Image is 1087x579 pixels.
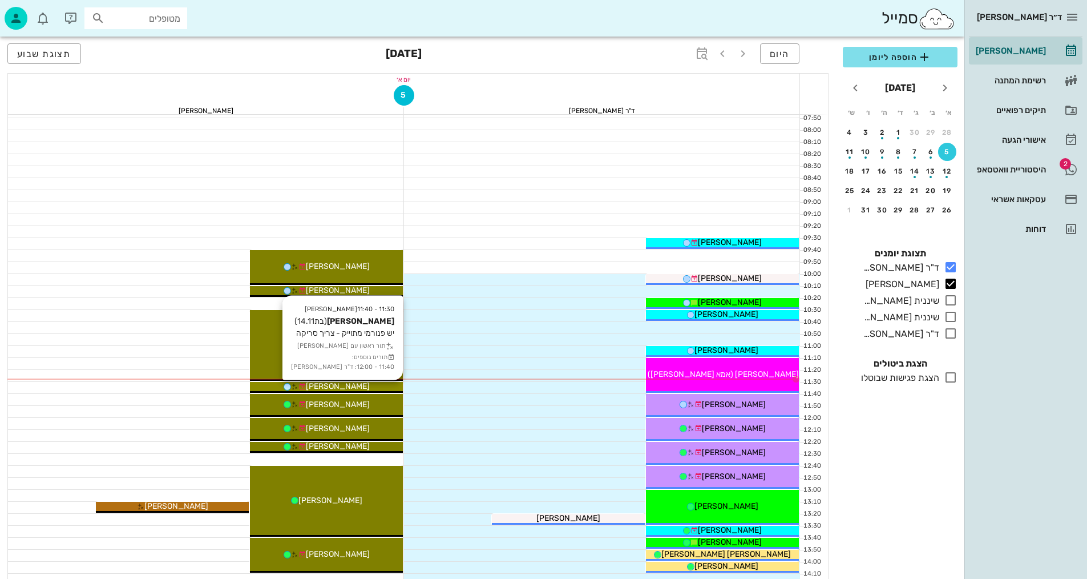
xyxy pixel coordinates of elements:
[840,182,859,200] button: 25
[8,74,799,85] div: יום א׳
[906,187,924,195] div: 21
[394,90,414,100] span: 5
[843,357,957,371] h4: הצגת ביטולים
[800,437,823,447] div: 12:20
[890,201,908,219] button: 29
[840,162,859,180] button: 18
[840,167,859,175] div: 18
[890,148,908,156] div: 8
[852,50,948,64] span: הוספה ליומן
[800,533,823,543] div: 13:40
[298,496,362,505] span: [PERSON_NAME]
[1060,158,1071,170] span: תג
[394,85,414,106] button: 5
[969,37,1082,65] a: [PERSON_NAME]
[800,449,823,459] div: 12:30
[969,186,1082,213] a: עסקאות אשראי
[857,143,875,161] button: 10
[800,461,823,471] div: 12:40
[857,162,875,180] button: 17
[935,78,955,98] button: חודש שעבר
[857,148,875,156] div: 10
[922,201,940,219] button: 27
[800,174,823,183] div: 08:40
[698,274,762,283] span: [PERSON_NAME]
[800,138,823,147] div: 08:10
[938,162,956,180] button: 12
[969,67,1082,94] a: רשימת המתנה
[800,186,823,195] div: 08:50
[880,77,920,99] button: [DATE]
[859,311,939,324] div: שיננית [PERSON_NAME]
[860,103,875,122] th: ו׳
[857,201,875,219] button: 31
[906,201,924,219] button: 28
[938,206,956,214] div: 26
[938,167,956,175] div: 12
[857,187,875,195] div: 24
[857,128,875,136] div: 3
[909,103,924,122] th: ג׳
[906,128,924,136] div: 30
[800,473,823,483] div: 12:50
[8,107,403,114] div: [PERSON_NAME]
[925,103,940,122] th: ב׳
[843,247,957,260] h4: תצוגת יומנים
[938,187,956,195] div: 19
[698,297,762,307] span: [PERSON_NAME]
[144,501,208,511] span: [PERSON_NAME]
[906,182,924,200] button: 21
[977,12,1062,22] span: ד״ר [PERSON_NAME]
[890,128,908,136] div: 1
[694,501,758,511] span: [PERSON_NAME]
[702,424,766,433] span: [PERSON_NAME]
[873,148,891,156] div: 9
[694,345,758,355] span: [PERSON_NAME]
[840,187,859,195] div: 25
[840,123,859,142] button: 4
[800,150,823,159] div: 08:20
[694,561,758,571] span: [PERSON_NAME]
[800,341,823,351] div: 11:00
[941,103,956,122] th: א׳
[800,234,823,243] div: 09:30
[800,365,823,375] div: 11:20
[856,371,939,385] div: הצגת פגישות שבוטלו
[698,238,762,247] span: [PERSON_NAME]
[873,123,891,142] button: 2
[17,49,71,59] span: תצוגת שבוע
[800,293,823,303] div: 10:20
[840,143,859,161] button: 11
[800,282,823,291] div: 10:10
[890,123,908,142] button: 1
[306,262,370,271] span: [PERSON_NAME]
[800,222,823,231] div: 09:20
[661,549,791,559] span: [PERSON_NAME] [PERSON_NAME]
[800,485,823,495] div: 13:00
[938,148,956,156] div: 5
[857,167,875,175] div: 17
[890,162,908,180] button: 15
[873,206,891,214] div: 30
[922,167,940,175] div: 13
[800,521,823,531] div: 13:30
[969,126,1082,154] a: אישורי הגעה
[800,210,823,219] div: 09:10
[922,143,940,161] button: 6
[922,162,940,180] button: 13
[800,509,823,519] div: 13:20
[906,148,924,156] div: 7
[800,353,823,363] div: 11:10
[890,182,908,200] button: 22
[890,187,908,195] div: 22
[873,187,891,195] div: 23
[890,167,908,175] div: 15
[840,201,859,219] button: 1
[800,425,823,435] div: 12:10
[698,525,762,535] span: [PERSON_NAME]
[922,187,940,195] div: 20
[843,47,957,67] button: הוספה ליומן
[386,43,422,66] h3: [DATE]
[800,270,823,279] div: 10:00
[873,143,891,161] button: 9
